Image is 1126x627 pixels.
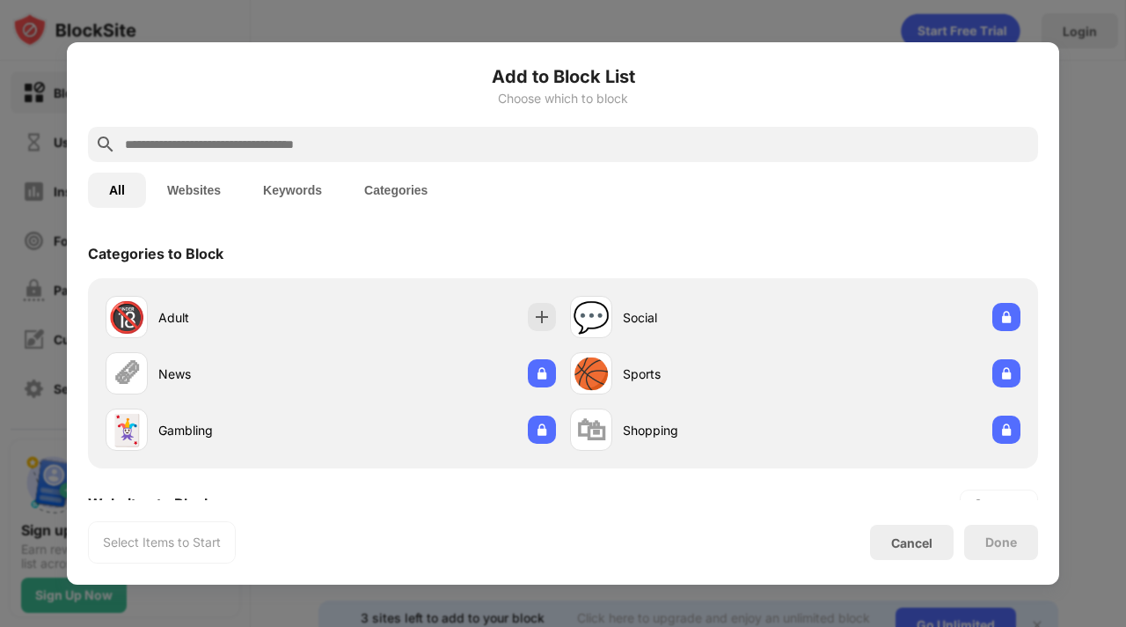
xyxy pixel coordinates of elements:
[623,365,795,383] div: Sports
[88,495,212,513] div: Websites to Block
[88,63,1038,90] h6: Add to Block List
[975,495,1023,513] div: See more
[88,173,146,208] button: All
[343,173,449,208] button: Categories
[985,535,1017,550] div: Done
[623,308,795,327] div: Social
[242,173,343,208] button: Keywords
[573,356,610,392] div: 🏀
[623,421,795,439] div: Shopping
[112,356,142,392] div: 🗞
[158,308,331,327] div: Adult
[108,412,145,448] div: 🃏
[158,421,331,439] div: Gambling
[95,134,116,155] img: search.svg
[108,299,145,336] div: 🔞
[158,365,331,383] div: News
[88,92,1038,106] div: Choose which to block
[576,412,606,448] div: 🛍
[891,535,932,550] div: Cancel
[146,173,242,208] button: Websites
[573,299,610,336] div: 💬
[88,245,223,262] div: Categories to Block
[103,534,221,551] div: Select Items to Start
